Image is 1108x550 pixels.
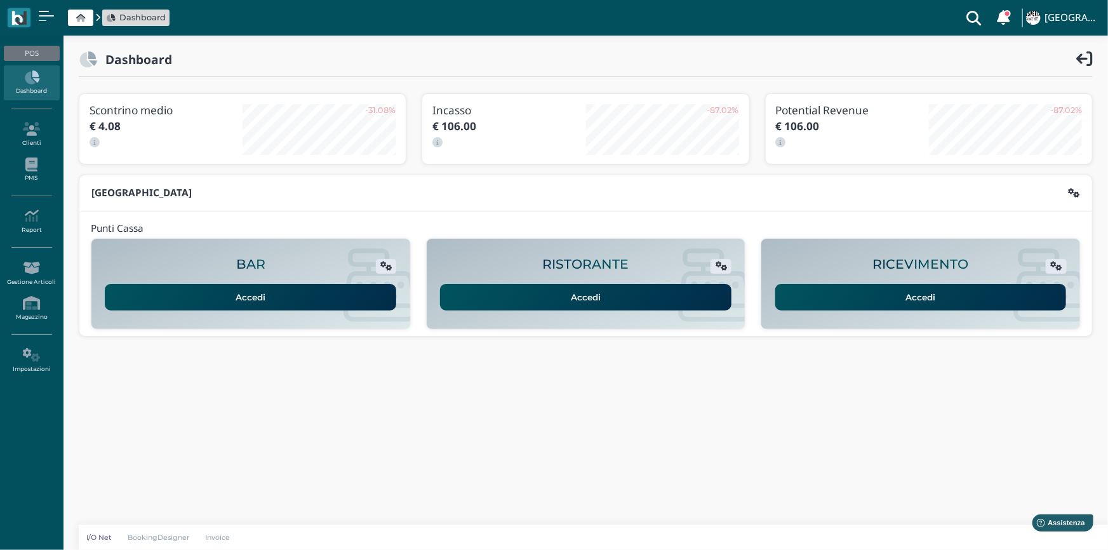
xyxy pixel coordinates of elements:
[91,224,144,234] h4: Punti Cassa
[775,284,1067,311] a: Accedi
[11,11,26,25] img: logo
[4,343,59,378] a: Impostazioni
[4,256,59,291] a: Gestione Articoli
[432,104,585,116] h3: Incasso
[4,204,59,239] a: Report
[542,257,629,272] h2: RISTORANTE
[90,119,121,133] b: € 4.08
[432,119,476,133] b: € 106.00
[119,11,166,23] span: Dashboard
[97,53,172,66] h2: Dashboard
[1018,511,1097,539] iframe: Help widget launcher
[440,284,731,311] a: Accedi
[107,11,166,23] a: Dashboard
[4,152,59,187] a: PMS
[4,291,59,326] a: Magazzino
[1024,3,1100,33] a: ... [GEOGRAPHIC_DATA]
[37,10,84,20] span: Assistenza
[91,186,192,199] b: [GEOGRAPHIC_DATA]
[105,284,396,311] a: Accedi
[4,46,59,61] div: POS
[776,119,820,133] b: € 106.00
[90,104,243,116] h3: Scontrino medio
[4,65,59,100] a: Dashboard
[1026,11,1040,25] img: ...
[236,257,265,272] h2: BAR
[4,117,59,152] a: Clienti
[1045,13,1100,23] h4: [GEOGRAPHIC_DATA]
[873,257,969,272] h2: RICEVIMENTO
[776,104,929,116] h3: Potential Revenue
